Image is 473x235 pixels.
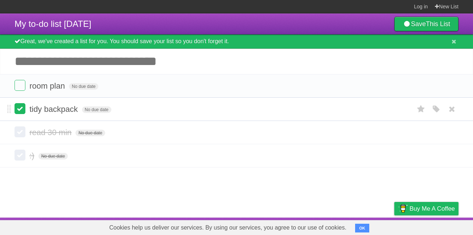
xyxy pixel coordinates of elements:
span: tidy backpack [29,105,79,114]
label: Done [15,103,25,114]
label: Star task [414,103,428,115]
a: Terms [360,219,376,233]
button: OK [355,224,369,232]
b: This List [426,20,450,28]
span: room plan [29,81,67,90]
a: Developers [322,219,351,233]
span: read 30 min [29,128,73,137]
img: Buy me a coffee [398,202,408,215]
span: Cookies help us deliver our services. By using our services, you agree to our use of cookies. [102,220,354,235]
a: Privacy [385,219,404,233]
span: Buy me a coffee [410,202,455,215]
span: :) [29,151,36,160]
span: No due date [82,106,111,113]
span: No due date [75,130,105,136]
span: No due date [38,153,68,159]
label: Done [15,150,25,161]
label: Done [15,126,25,137]
a: About [298,219,313,233]
span: No due date [69,83,98,90]
label: Done [15,80,25,91]
span: My to-do list [DATE] [15,19,91,29]
a: Buy me a coffee [394,202,458,215]
a: Suggest a feature [413,219,458,233]
a: SaveThis List [394,17,458,31]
